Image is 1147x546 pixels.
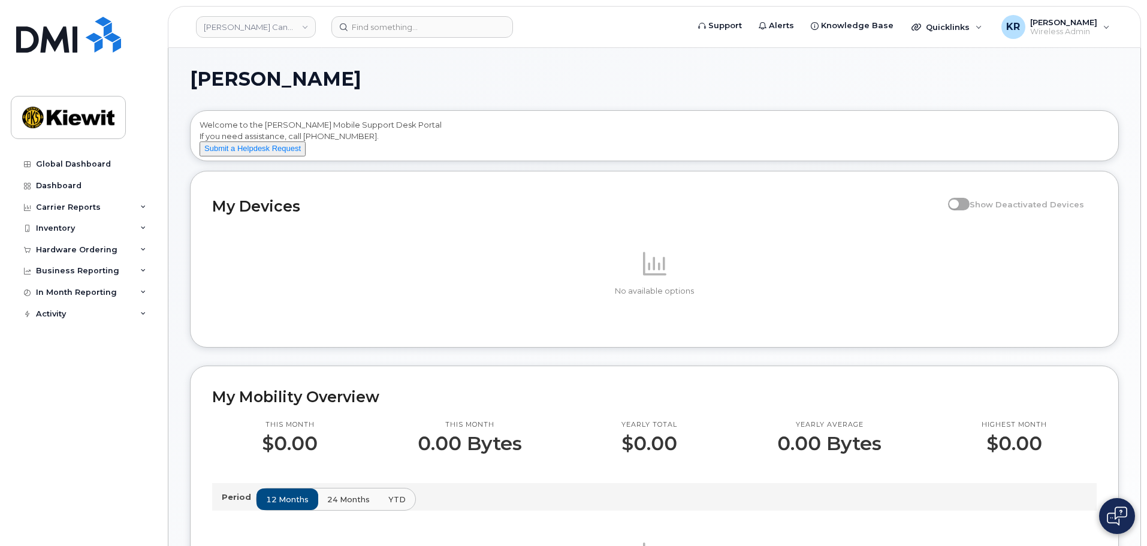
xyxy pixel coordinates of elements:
span: 24 months [327,494,370,505]
p: 0.00 Bytes [777,433,882,454]
img: Open chat [1107,506,1127,526]
a: Submit a Helpdesk Request [200,143,306,153]
span: Show Deactivated Devices [970,200,1084,209]
p: Highest month [982,420,1047,430]
p: This month [262,420,318,430]
p: $0.00 [621,433,677,454]
div: Welcome to the [PERSON_NAME] Mobile Support Desk Portal If you need assistance, call [PHONE_NUMBER]. [200,119,1109,156]
h2: My Devices [212,197,942,215]
h2: My Mobility Overview [212,388,1097,406]
p: 0.00 Bytes [418,433,522,454]
p: No available options [212,286,1097,297]
p: Yearly total [621,420,677,430]
p: $0.00 [982,433,1047,454]
p: $0.00 [262,433,318,454]
span: [PERSON_NAME] [190,70,361,88]
span: YTD [388,494,406,505]
input: Show Deactivated Devices [948,193,958,203]
button: Submit a Helpdesk Request [200,141,306,156]
p: Yearly average [777,420,882,430]
p: Period [222,491,256,503]
p: This month [418,420,522,430]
